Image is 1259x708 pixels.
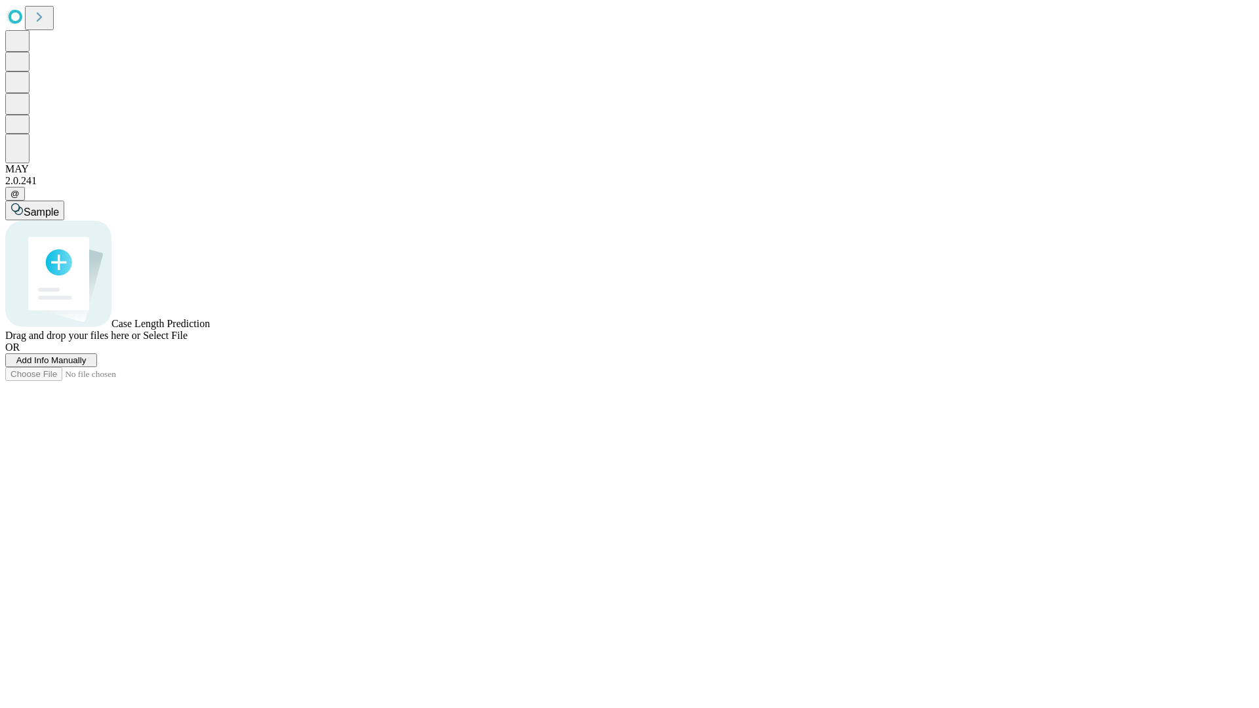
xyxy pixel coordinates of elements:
div: MAY [5,163,1254,175]
span: @ [10,189,20,199]
button: Add Info Manually [5,353,97,367]
span: Add Info Manually [16,355,87,365]
span: OR [5,342,20,353]
span: Select File [143,330,188,341]
button: Sample [5,201,64,220]
div: 2.0.241 [5,175,1254,187]
span: Sample [24,206,59,218]
span: Case Length Prediction [111,318,210,329]
span: Drag and drop your files here or [5,330,140,341]
button: @ [5,187,25,201]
